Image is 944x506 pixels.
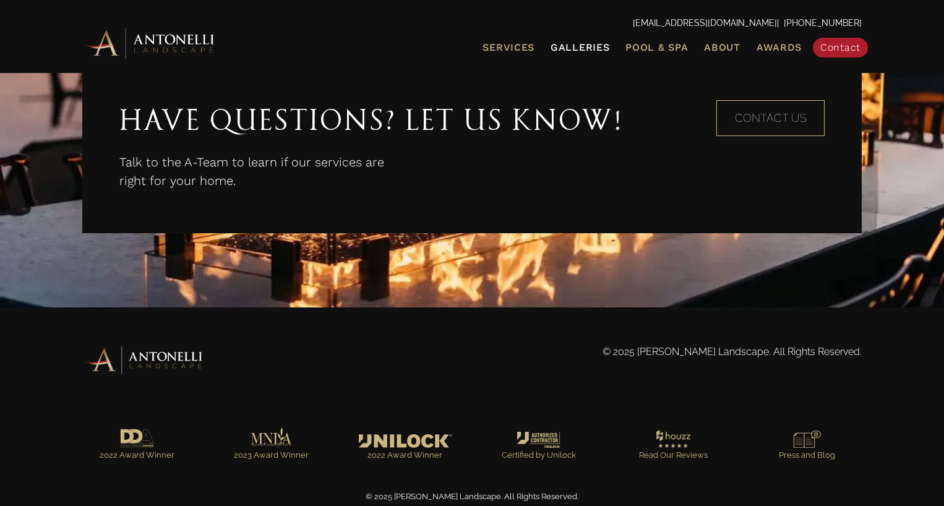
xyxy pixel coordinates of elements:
[483,43,534,53] span: Services
[813,38,868,58] a: Contact
[484,345,862,359] p: © 2025 [PERSON_NAME] Landscape. All Rights Reserved.
[82,26,218,60] img: Antonelli Horizontal Logo
[546,40,614,56] a: Galleries
[620,40,693,56] a: Pool & Spa
[82,345,206,375] img: antonelli-logo-horizontal
[752,40,807,56] a: Awards
[217,424,326,468] a: Go to https://antonellilandscape.com/pool-and-spa/dont-stop-believing/
[350,431,460,469] a: Go to https://antonellilandscape.com/featured-projects/the-white-house/
[82,426,192,469] a: Go to https://antonellilandscape.com/pool-and-spa/executive-sweet/
[757,41,802,53] span: Awards
[625,41,688,53] span: Pool & Spa
[735,111,807,124] span: Contact Us
[119,103,623,137] span: Have Questions? Let Us Know!
[82,489,862,504] p: © 2025 [PERSON_NAME] Landscape. All Rights Reserved.
[484,429,594,468] a: Go to https://antonellilandscape.com/unilock-authorized-contractor/
[704,43,740,53] span: About
[699,40,745,56] a: About
[82,15,862,32] p: | [PHONE_NUMBER]
[633,18,777,28] a: [EMAIL_ADDRESS][DOMAIN_NAME]
[820,41,860,53] span: Contact
[551,41,609,53] span: Galleries
[716,100,825,136] a: Contact Us
[752,427,862,468] a: Go to https://antonellilandscape.com/press-media/
[119,153,385,190] p: Talk to the A-Team to learn if our services are right for your home.
[619,427,728,469] a: Go to https://www.houzz.com/professionals/landscape-architects-and-landscape-designers/antonelli-...
[478,40,539,56] a: Services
